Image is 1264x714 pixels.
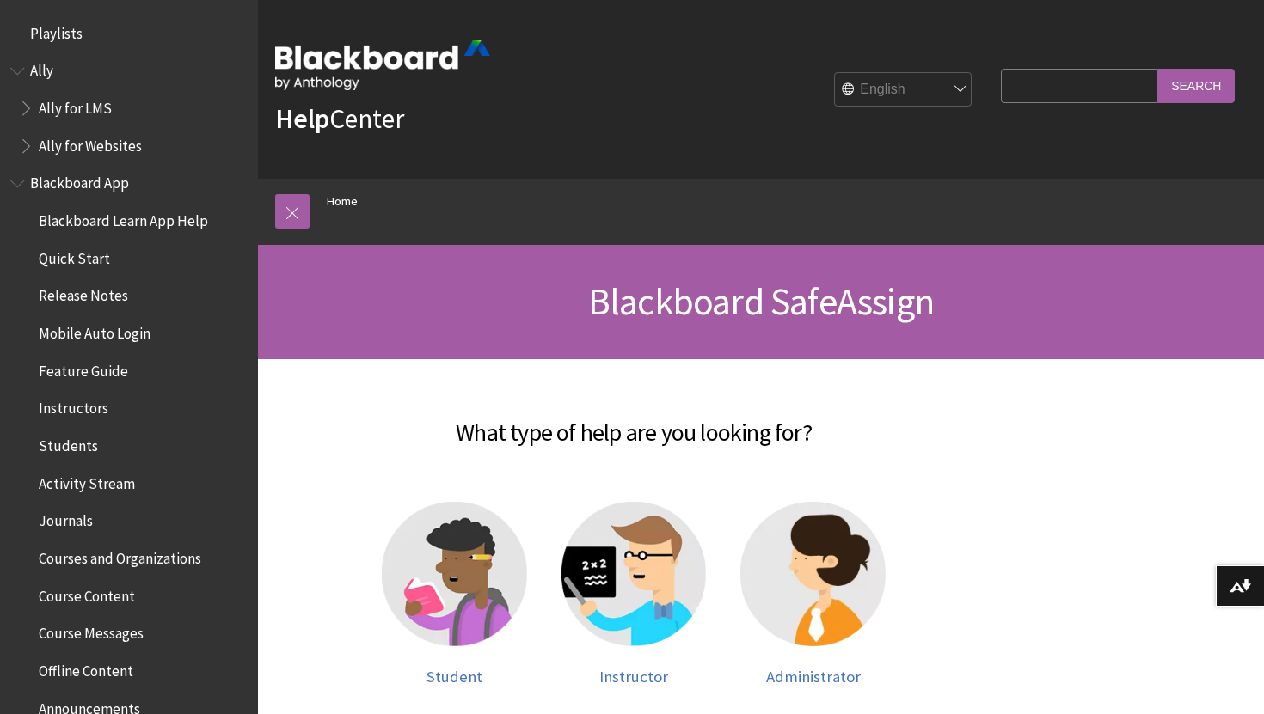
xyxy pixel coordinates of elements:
[39,656,133,680] span: Offline Content
[275,101,404,136] a: HelpCenter
[30,169,129,192] span: Blackboard App
[39,319,150,342] span: Mobile Auto Login
[740,502,886,687] a: Administrator help Administrator
[275,40,490,90] img: Blackboard by Anthology
[275,101,329,136] strong: Help
[588,278,934,325] span: Blackboard SafeAssign
[39,357,128,380] span: Feature Guide
[561,502,707,687] a: Instructor help Instructor
[39,582,135,605] span: Course Content
[39,131,142,155] span: Ally for Websites
[599,667,668,687] span: Instructor
[835,73,973,107] select: Site Language Selector
[39,94,112,117] span: Ally for LMS
[30,19,83,42] span: Playlists
[327,191,358,212] a: Home
[39,619,144,643] span: Course Messages
[39,544,201,567] span: Courses and Organizations
[766,667,861,687] span: Administrator
[382,502,527,647] img: Student help
[39,507,93,530] span: Journals
[561,502,707,647] img: Instructor help
[10,19,248,48] nav: Book outline for Playlists
[426,667,482,687] span: Student
[30,57,53,80] span: Ally
[10,57,248,161] nav: Book outline for Anthology Ally Help
[39,282,128,305] span: Release Notes
[39,206,208,229] span: Blackboard Learn App Help
[39,394,108,418] span: Instructors
[39,244,110,267] span: Quick Start
[1157,69,1235,102] input: Search
[39,431,98,455] span: Students
[382,502,527,687] a: Student help Student
[275,394,992,450] h2: What type of help are you looking for?
[39,469,135,492] span: Activity Stream
[740,502,886,647] img: Administrator help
